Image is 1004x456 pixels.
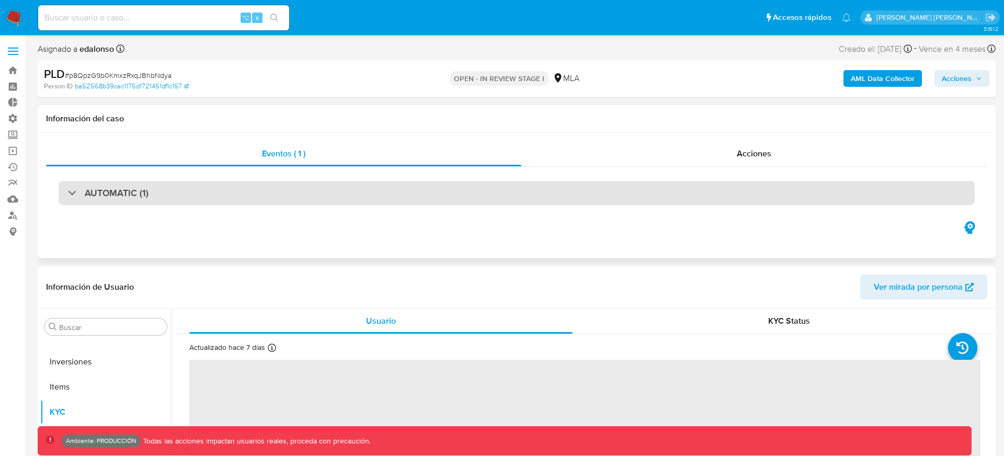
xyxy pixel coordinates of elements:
[851,70,915,87] b: AML Data Collector
[843,70,922,87] button: AML Data Collector
[768,315,810,327] span: KYC Status
[75,82,189,91] a: ba52568b39cac1175d1721451df1c157
[256,13,259,22] span: s
[65,70,172,81] span: # p8QpzG9b0KmxzRxqJBhbNdya
[914,42,917,56] span: -
[59,323,163,332] input: Buscar
[40,400,171,425] button: KYC
[49,323,57,331] button: Buscar
[773,12,831,23] span: Accesos rápidos
[264,10,285,25] button: search-icon
[40,349,171,374] button: Inversiones
[242,13,249,22] span: ⌥
[553,73,579,84] div: MLA
[40,374,171,400] button: Items
[839,42,912,56] div: Creado el: [DATE]
[85,187,149,199] h3: AUTOMATIC (1)
[59,181,975,205] div: AUTOMATIC (1)
[860,275,987,300] button: Ver mirada por persona
[38,43,114,55] span: Asignado a
[44,82,73,91] b: Person ID
[942,70,972,87] span: Acciones
[189,343,265,352] p: Actualizado hace 7 días
[66,439,136,443] p: Ambiente: PRODUCCIÓN
[919,43,986,55] span: Vence en 4 meses
[77,43,114,55] b: edalonso
[46,113,987,124] h1: Información del caso
[44,65,65,82] b: PLD
[737,147,771,159] span: Acciones
[262,147,305,159] span: Eventos ( 1 )
[934,70,989,87] button: Acciones
[141,436,371,446] p: Todas las acciones impactan usuarios reales, proceda con precaución.
[985,12,996,23] a: Salir
[874,275,963,300] span: Ver mirada por persona
[450,71,549,86] p: OPEN - IN REVIEW STAGE I
[46,282,134,292] h1: Información de Usuario
[842,13,851,22] a: Notificaciones
[876,13,982,22] p: facundoagustin.borghi@mercadolibre.com
[40,425,171,450] button: Lista Interna
[38,11,289,25] input: Buscar usuario o caso...
[366,315,396,327] span: Usuario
